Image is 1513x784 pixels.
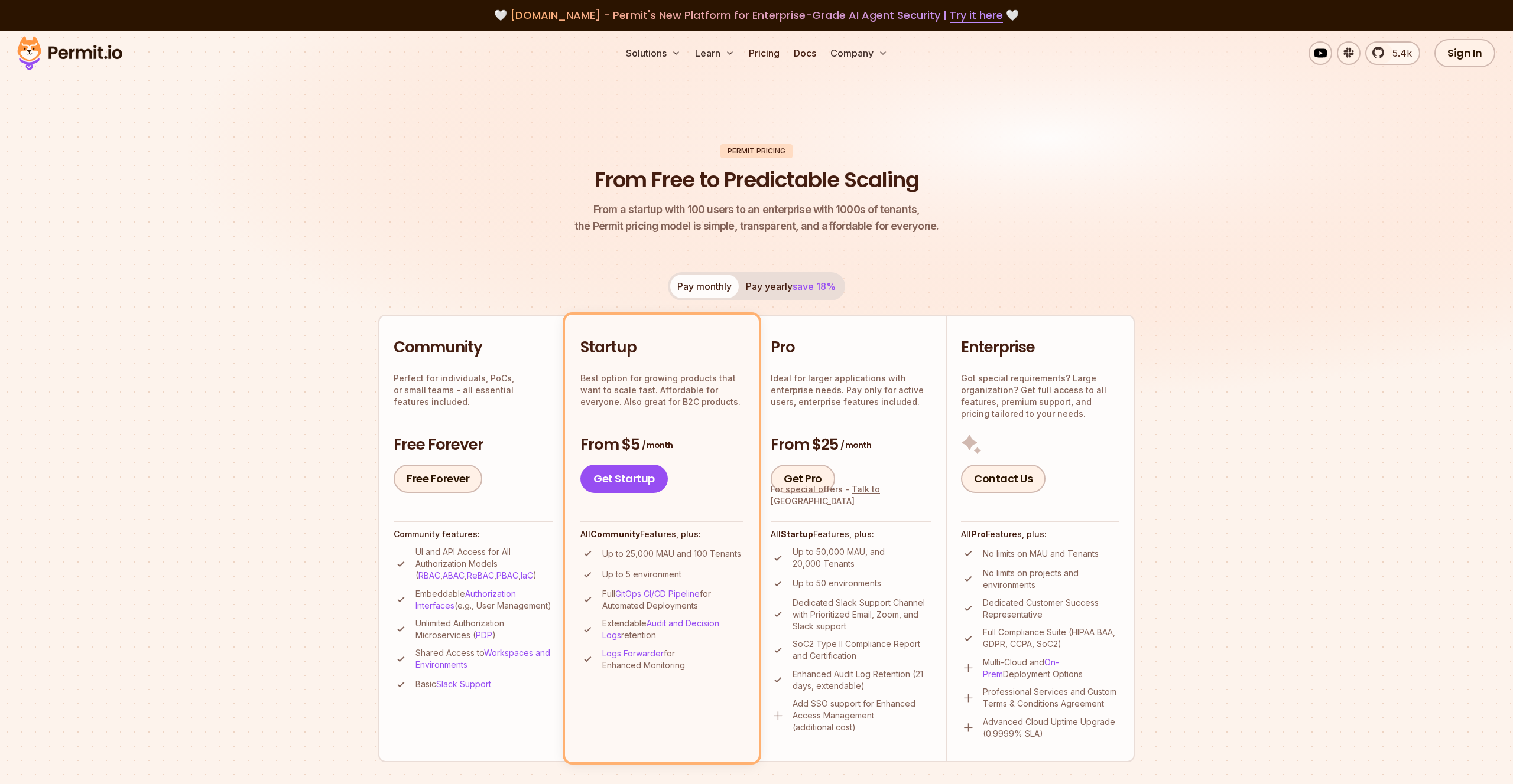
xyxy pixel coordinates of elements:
h2: Pro [771,337,931,358]
p: Perfect for individuals, PoCs, or small teams - all essential features included. [394,373,553,408]
p: Multi-Cloud and Deployment Options [983,656,1119,680]
p: No limits on projects and environments [983,567,1119,591]
p: Best option for growing products that want to scale fast. Affordable for everyone. Also great for... [580,373,743,408]
a: PBAC [496,570,518,580]
p: SoC2 Type II Compliance Report and Certification [793,638,931,662]
div: Permit Pricing [720,144,793,158]
h2: Enterprise [961,337,1119,358]
h4: All Features, plus: [771,528,931,540]
h3: From $25 [771,435,931,456]
p: Up to 25,000 MAU and 100 Tenants [602,548,741,560]
p: for Enhanced Monitoring [602,648,743,671]
a: Authorization Interfaces [415,589,516,610]
h3: Free Forever [394,435,553,456]
a: Slack Support [436,679,491,689]
h1: From Free to Predictable Scaling [595,165,919,195]
a: Sign In [1434,39,1495,67]
p: Advanced Cloud Uptime Upgrade (0.9999% SLA) [983,716,1119,740]
a: Pricing [744,41,784,65]
span: From a startup with 100 users to an enterprise with 1000s of tenants, [574,201,939,218]
a: Try it here [950,8,1003,23]
span: 5.4k [1385,46,1412,60]
p: Up to 50,000 MAU, and 20,000 Tenants [793,546,931,570]
p: Enhanced Audit Log Retention (21 days, extendable) [793,668,931,692]
p: Ideal for larger applications with enterprise needs. Pay only for active users, enterprise featur... [771,373,931,408]
p: Professional Services and Custom Terms & Conditions Agreement [983,686,1119,710]
a: Get Pro [771,465,835,493]
button: Company [826,41,892,65]
h4: All Features, plus: [961,528,1119,540]
a: ABAC [443,570,465,580]
p: Got special requirements? Large organization? Get full access to all features, premium support, a... [961,373,1119,420]
a: RBAC [418,570,440,580]
span: save 18% [793,280,836,292]
p: the Permit pricing model is simple, transparent, and affordable for everyone. [574,201,939,234]
a: PDP [476,630,492,640]
strong: Community [590,529,640,539]
a: Audit and Decision Logs [602,618,719,640]
p: Dedicated Customer Success Representative [983,597,1119,620]
p: Up to 5 environment [602,569,681,580]
a: Free Forever [394,465,482,493]
span: / month [642,439,673,451]
a: Docs [789,41,821,65]
p: Extendable retention [602,618,743,641]
h2: Community [394,337,553,358]
p: Shared Access to [415,647,553,671]
p: Unlimited Authorization Microservices ( ) [415,618,553,641]
p: UI and API Access for All Authorization Models ( , , , , ) [415,546,553,582]
p: Up to 50 environments [793,577,881,589]
a: ReBAC [467,570,494,580]
a: Get Startup [580,465,668,493]
p: Full Compliance Suite (HIPAA BAA, GDPR, CCPA, SoC2) [983,626,1119,650]
p: Basic [415,678,491,690]
img: Permit logo [12,33,128,73]
h4: All Features, plus: [580,528,743,540]
span: / month [840,439,871,451]
a: Logs Forwarder [602,648,664,658]
h4: Community features: [394,528,553,540]
a: On-Prem [983,657,1059,679]
button: Learn [690,41,739,65]
p: Add SSO support for Enhanced Access Management (additional cost) [793,698,931,733]
div: For special offers - [771,484,931,507]
h2: Startup [580,337,743,358]
strong: Startup [781,529,813,539]
button: Pay yearlysave 18% [739,275,843,298]
h3: From $5 [580,435,743,456]
p: No limits on MAU and Tenants [983,548,1099,560]
a: IaC [521,570,533,580]
button: Solutions [621,41,686,65]
span: [DOMAIN_NAME] - Permit's New Platform for Enterprise-Grade AI Agent Security | [510,8,1003,22]
p: Embeddable (e.g., User Management) [415,588,553,612]
strong: Pro [971,529,986,539]
p: Dedicated Slack Support Channel with Prioritized Email, Zoom, and Slack support [793,597,931,632]
p: Full for Automated Deployments [602,588,743,612]
a: GitOps CI/CD Pipeline [615,589,700,599]
div: 🤍 🤍 [28,7,1485,24]
a: 5.4k [1365,41,1420,65]
a: Contact Us [961,465,1046,493]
